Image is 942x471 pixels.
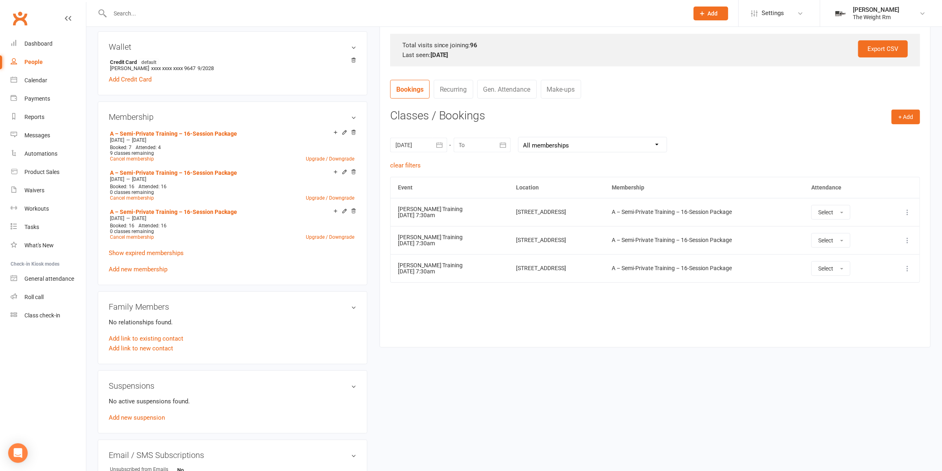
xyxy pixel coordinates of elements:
a: Add link to existing contact [109,334,183,343]
a: Upgrade / Downgrade [306,156,354,162]
h3: Membership [109,112,356,121]
a: Cancel membership [110,195,154,201]
a: Add new suspension [109,414,165,421]
a: Bookings [390,80,430,99]
th: Attendance [804,177,883,198]
a: clear filters [390,162,421,169]
div: Last seen: [402,50,908,60]
a: Recurring [434,80,473,99]
a: Upgrade / Downgrade [306,195,354,201]
div: What's New [24,242,54,249]
a: A – Semi-Private Training – 16-Session Package [110,209,237,215]
div: [STREET_ADDRESS] [516,209,597,215]
td: [DATE] 7:30am [391,254,509,282]
div: — [108,176,356,183]
span: default [139,59,159,65]
div: [PERSON_NAME] Training [398,234,501,240]
a: Cancel membership [110,156,154,162]
div: Dashboard [24,40,53,47]
span: 9 classes remaining [110,150,154,156]
strong: [DATE] [430,51,448,59]
h3: Email / SMS Subscriptions [109,451,356,460]
span: [DATE] [132,216,146,221]
a: People [11,53,86,71]
a: Messages [11,126,86,145]
li: [PERSON_NAME] [109,57,356,73]
span: Select [818,265,833,272]
span: Booked: 16 [110,223,134,229]
span: 0 classes remaining [110,189,154,195]
span: 0 classes remaining [110,229,154,234]
span: Settings [762,4,784,22]
span: [DATE] [132,176,146,182]
div: [PERSON_NAME] [853,6,899,13]
a: General attendance kiosk mode [11,270,86,288]
div: Workouts [24,205,49,212]
span: Attended: 16 [138,223,167,229]
a: Waivers [11,181,86,200]
a: Add link to new contact [109,343,173,353]
a: Show expired memberships [109,249,184,257]
a: Workouts [11,200,86,218]
span: Attended: 16 [138,184,167,189]
a: Tasks [11,218,86,236]
h3: Wallet [109,42,356,51]
div: A – Semi-Private Training – 16-Session Package [612,237,797,243]
div: — [108,215,356,222]
div: A – Semi-Private Training – 16-Session Package [612,265,797,271]
span: xxxx xxxx xxxx 9647 [151,65,195,71]
a: Product Sales [11,163,86,181]
div: A – Semi-Private Training – 16-Session Package [612,209,797,215]
a: A – Semi-Private Training – 16-Session Package [110,130,237,137]
input: Search... [108,8,683,19]
a: Add new membership [109,266,167,273]
div: Reports [24,114,44,120]
a: What's New [11,236,86,255]
button: Select [811,205,850,220]
div: People [24,59,43,65]
div: Product Sales [24,169,59,175]
span: Booked: 7 [110,145,132,150]
a: Make-ups [541,80,581,99]
h3: Classes / Bookings [390,110,920,122]
strong: 96 [470,42,478,49]
img: thumb_image1749576563.png [832,5,849,22]
span: Add [708,10,718,17]
button: Select [811,261,850,276]
h3: Family Members [109,302,356,311]
div: Messages [24,132,50,139]
a: Cancel membership [110,234,154,240]
a: Reports [11,108,86,126]
a: A – Semi-Private Training – 16-Session Package [110,169,237,176]
span: Booked: 16 [110,184,134,189]
div: Total visits since joining: [402,40,908,50]
a: Export CSV [858,40,908,57]
div: General attendance [24,275,74,282]
a: Class kiosk mode [11,306,86,325]
strong: Credit Card [110,59,352,65]
span: [DATE] [110,137,124,143]
div: — [108,137,356,143]
div: Roll call [24,294,44,300]
a: Add Credit Card [109,75,152,84]
td: [DATE] 7:30am [391,198,509,226]
a: Clubworx [10,8,30,29]
p: No relationships found. [109,317,356,327]
p: No active suspensions found. [109,396,356,406]
button: Select [811,233,850,248]
a: Gen. Attendance [477,80,537,99]
a: Roll call [11,288,86,306]
button: + Add [891,110,920,124]
th: Membership [604,177,804,198]
th: Location [509,177,604,198]
span: 9/2028 [198,65,214,71]
div: [PERSON_NAME] Training [398,206,501,212]
a: Upgrade / Downgrade [306,234,354,240]
div: Tasks [24,224,39,230]
h3: Suspensions [109,381,356,390]
div: [STREET_ADDRESS] [516,237,597,243]
th: Event [391,177,509,198]
div: Automations [24,150,57,157]
a: Dashboard [11,35,86,53]
div: The Weight Rm [853,13,899,21]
